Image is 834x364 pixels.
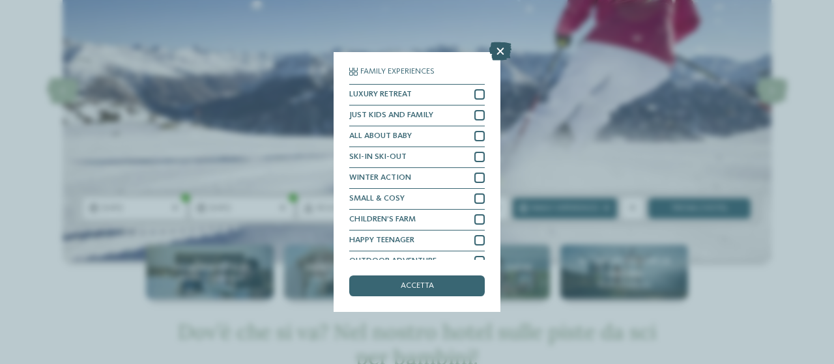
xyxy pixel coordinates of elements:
[349,257,437,266] span: OUTDOOR ADVENTURE
[349,236,414,245] span: HAPPY TEENAGER
[349,91,412,99] span: LUXURY RETREAT
[349,174,411,182] span: WINTER ACTION
[349,195,405,203] span: SMALL & COSY
[349,216,416,224] span: CHILDREN’S FARM
[349,132,412,141] span: ALL ABOUT BABY
[349,153,407,161] span: SKI-IN SKI-OUT
[401,282,434,290] span: accetta
[349,111,433,120] span: JUST KIDS AND FAMILY
[360,68,435,76] span: Family Experiences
